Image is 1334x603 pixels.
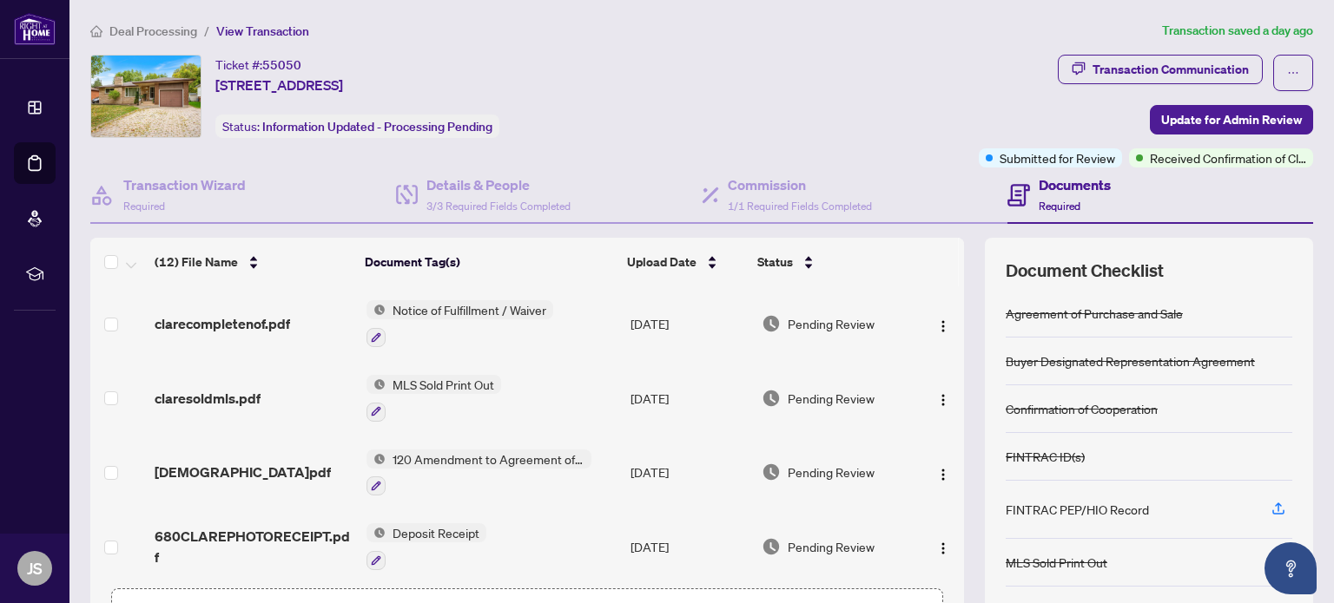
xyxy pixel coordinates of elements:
div: FINTRAC ID(s) [1006,447,1085,466]
img: logo [14,13,56,45]
span: Document Checklist [1006,259,1164,283]
div: Confirmation of Cooperation [1006,399,1158,418]
span: Pending Review [788,389,875,408]
button: Update for Admin Review [1150,105,1313,134]
span: 3/3 Required Fields Completed [426,200,571,213]
article: Transaction saved a day ago [1162,21,1313,41]
span: Status [757,252,793,272]
div: Status: [215,115,499,138]
span: Required [123,200,165,213]
td: [DATE] [624,361,755,436]
div: Transaction Communication [1093,56,1249,83]
span: 55050 [262,57,301,73]
span: 680CLAREPHOTORECEIPT.pdf [155,526,352,567]
button: Status IconMLS Sold Print Out [367,375,501,422]
div: Buyer Designated Representation Agreement [1006,351,1255,370]
span: Pending Review [788,537,875,556]
span: MLS Sold Print Out [386,375,501,394]
img: Logo [936,468,950,482]
span: [DEMOGRAPHIC_DATA]pdf [155,462,331,482]
img: Status Icon [367,300,386,319]
span: View Transaction [216,23,309,39]
span: Required [1039,200,1080,213]
span: Pending Review [788,462,875,482]
td: [DATE] [624,509,755,584]
button: Status IconNotice of Fulfillment / Waiver [367,300,553,347]
td: [DATE] [624,286,755,361]
th: Status [750,238,913,286]
span: 120 Amendment to Agreement of Purchase and Sale [386,449,591,469]
h4: Commission [728,174,872,195]
img: Document Status [762,537,781,556]
button: Logo [929,310,957,338]
span: Notice of Fulfillment / Waiver [386,300,553,319]
h4: Details & People [426,174,571,195]
img: Logo [936,393,950,407]
span: ellipsis [1287,67,1299,79]
img: Document Status [762,389,781,408]
th: Document Tag(s) [358,238,621,286]
button: Transaction Communication [1058,55,1263,84]
button: Status IconDeposit Receipt [367,523,486,570]
div: Agreement of Purchase and Sale [1006,304,1183,323]
img: Status Icon [367,449,386,469]
img: Status Icon [367,375,386,394]
span: Deal Processing [109,23,197,39]
th: Upload Date [620,238,750,286]
img: Status Icon [367,523,386,542]
span: Update for Admin Review [1161,106,1302,134]
div: FINTRAC PEP/HIO Record [1006,500,1149,519]
td: [DATE] [624,436,755,510]
span: Submitted for Review [1000,148,1115,167]
th: (12) File Name [148,238,358,286]
span: clarecompletenof.pdf [155,313,290,334]
button: Logo [929,384,957,412]
span: 1/1 Required Fields Completed [728,200,872,213]
span: JS [27,556,43,580]
img: Logo [936,319,950,333]
span: Received Confirmation of Closing [1150,148,1306,167]
span: Upload Date [627,252,697,272]
h4: Transaction Wizard [123,174,246,195]
span: (12) File Name [155,252,238,272]
span: Information Updated - Processing Pending [262,119,492,134]
div: Ticket #: [215,55,301,75]
img: IMG-X12419879_1.jpg [91,56,201,137]
span: Pending Review [788,314,875,333]
img: Logo [936,541,950,555]
span: [STREET_ADDRESS] [215,75,343,95]
img: Document Status [762,314,781,333]
span: home [90,25,102,37]
h4: Documents [1039,174,1111,195]
button: Open asap [1265,542,1317,594]
button: Logo [929,458,957,486]
span: Deposit Receipt [386,523,486,542]
div: MLS Sold Print Out [1006,553,1107,572]
button: Status Icon120 Amendment to Agreement of Purchase and Sale [367,449,591,496]
li: / [204,21,209,41]
button: Logo [929,533,957,560]
img: Document Status [762,462,781,482]
span: claresoldmls.pdf [155,388,261,409]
